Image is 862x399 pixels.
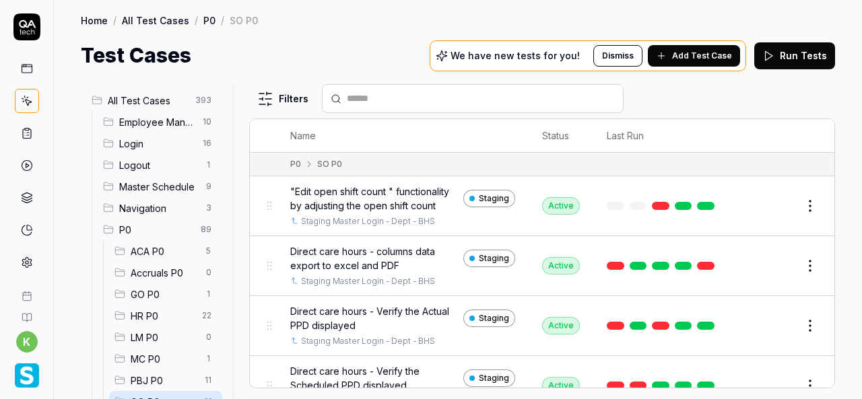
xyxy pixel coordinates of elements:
span: LM P0 [131,330,198,344]
div: SO P0 [317,158,342,170]
div: SO P0 [230,13,258,27]
span: MC P0 [131,352,198,366]
p: We have new tests for you! [451,51,580,61]
img: Smartlinx Logo [15,363,39,388]
div: Drag to reorderMC P01 [109,348,222,369]
span: 1 [201,157,217,173]
span: Master Schedule [119,180,198,194]
span: 3 [201,200,217,216]
span: P0 [119,223,193,237]
span: Direct care hours - columns data export to excel and PDF [290,244,458,273]
div: Drag to reorderNavigation3 [98,197,222,219]
div: / [221,13,224,27]
a: Staging Master Login - Dept - BHS [301,275,435,287]
span: All Test Cases [108,94,187,108]
span: Add Test Case [672,50,732,62]
span: PBJ P0 [131,373,197,388]
div: Drag to reorderPBJ P011 [109,369,222,391]
a: P0 [203,13,215,27]
tr: "Edit open shift count " functionality by adjusting the open shift countStagingStaging Master Log... [250,176,834,236]
div: Drag to reorderP089 [98,219,222,240]
a: Staging [463,310,515,327]
th: Status [529,119,593,153]
div: Drag to reorderHR P022 [109,305,222,326]
span: 11 [199,372,217,388]
span: GO P0 [131,287,198,301]
span: Staging [479,192,509,205]
button: Smartlinx Logo [5,353,48,390]
span: 393 [190,92,217,108]
span: Direct care hours - Verify the Actual PPD displayed [290,304,458,332]
span: Login [119,137,195,151]
a: Home [81,13,108,27]
span: 5 [201,243,217,259]
span: Accruals P0 [131,266,198,280]
a: All Test Cases [122,13,189,27]
div: Drag to reorderGO P01 [109,283,222,305]
a: Staging [463,369,515,387]
span: Staging [479,252,509,264]
div: Drag to reorderMaster Schedule9 [98,176,222,197]
tr: Direct care hours - Verify the Actual PPD displayedStagingStaging Master Login - Dept - BHSActive [250,296,834,356]
div: Drag to reorderLogin16 [98,133,222,154]
a: Documentation [5,301,48,323]
span: 89 [195,221,217,238]
span: 22 [197,307,217,324]
span: 0 [201,264,217,281]
span: Staging [479,312,509,324]
th: Name [277,119,529,153]
a: Staging [463,250,515,267]
button: Run Tests [754,42,835,69]
button: Dismiss [593,45,642,67]
span: Logout [119,158,198,172]
th: Last Run [593,119,733,153]
div: Active [542,317,580,334]
a: Book a call with us [5,280,48,301]
span: Navigation [119,201,198,215]
div: Drag to reorderLogout1 [98,154,222,176]
span: HR P0 [131,309,194,323]
button: Add Test Case [648,45,740,67]
a: Staging Master Login - Dept - BHS [301,215,435,227]
span: Direct care hours - Verify the Scheduled PPD displayed [290,364,458,392]
button: Filters [249,85,317,112]
div: Active [542,197,580,215]
div: / [113,13,117,27]
div: / [195,13,198,27]
div: Active [542,377,580,394]
button: k [16,331,38,353]
span: 9 [201,178,217,194]
span: ACA P0 [131,244,198,258]
tr: Direct care hours - columns data export to excel and PDFStagingStaging Master Login - Dept - BHSA... [250,236,834,296]
a: Staging [463,190,515,207]
span: 1 [201,351,217,367]
span: "Edit open shift count " functionality by adjusting the open shift count [290,184,458,213]
span: Employee Management [119,115,195,129]
div: P0 [290,158,301,170]
span: 0 [201,329,217,345]
div: Active [542,257,580,275]
span: 1 [201,286,217,302]
span: 10 [197,114,217,130]
span: 16 [197,135,217,151]
div: Drag to reorderACA P05 [109,240,222,262]
div: Drag to reorderLM P00 [109,326,222,348]
h1: Test Cases [81,40,191,71]
div: Drag to reorderAccruals P00 [109,262,222,283]
span: Staging [479,372,509,384]
a: Staging Master Login - Dept - BHS [301,335,435,347]
div: Drag to reorderEmployee Management10 [98,111,222,133]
